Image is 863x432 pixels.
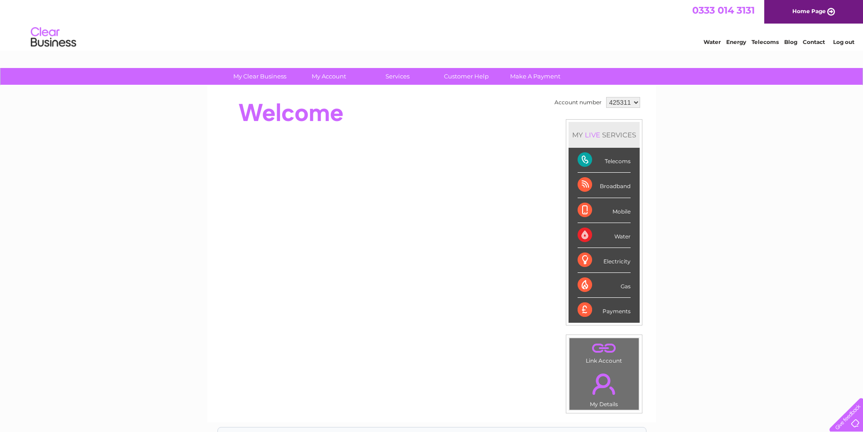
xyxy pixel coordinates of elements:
[360,68,435,85] a: Services
[222,68,297,85] a: My Clear Business
[552,95,604,110] td: Account number
[578,173,631,198] div: Broadband
[583,131,602,139] div: LIVE
[218,5,646,44] div: Clear Business is a trading name of Verastar Limited (registered in [GEOGRAPHIC_DATA] No. 3667643...
[498,68,573,85] a: Make A Payment
[578,298,631,322] div: Payments
[569,366,639,410] td: My Details
[704,39,721,45] a: Water
[572,368,636,400] a: .
[784,39,797,45] a: Blog
[833,39,854,45] a: Log out
[578,198,631,223] div: Mobile
[803,39,825,45] a: Contact
[578,223,631,248] div: Water
[569,122,640,148] div: MY SERVICES
[30,24,77,51] img: logo.png
[429,68,504,85] a: Customer Help
[692,5,755,16] a: 0333 014 3131
[572,340,636,356] a: .
[726,39,746,45] a: Energy
[752,39,779,45] a: Telecoms
[569,338,639,366] td: Link Account
[578,148,631,173] div: Telecoms
[578,248,631,273] div: Electricity
[578,273,631,298] div: Gas
[291,68,366,85] a: My Account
